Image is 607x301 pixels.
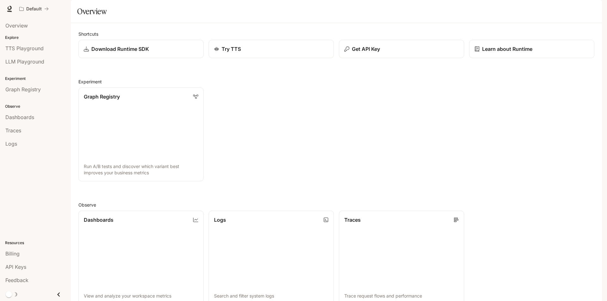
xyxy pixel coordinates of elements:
h2: Shortcuts [78,31,594,37]
p: Run A/B tests and discover which variant best improves your business metrics [84,163,198,176]
p: Trace request flows and performance [344,293,459,299]
a: Graph RegistryRun A/B tests and discover which variant best improves your business metrics [78,87,204,181]
h2: Experiment [78,78,594,85]
button: All workspaces [16,3,52,15]
p: Download Runtime SDK [91,45,149,53]
p: Search and filter system logs [214,293,328,299]
a: Try TTS [209,40,334,58]
p: Dashboards [84,216,113,224]
p: Learn about Runtime [482,45,532,53]
p: Get API Key [352,45,380,53]
button: Get API Key [339,40,464,58]
a: Learn about Runtime [469,40,594,58]
h2: Observe [78,202,594,208]
p: Logs [214,216,226,224]
p: Traces [344,216,361,224]
a: Download Runtime SDK [78,40,204,58]
h1: Overview [77,5,107,18]
p: Graph Registry [84,93,120,100]
p: Default [26,6,42,12]
p: View and analyze your workspace metrics [84,293,198,299]
p: Try TTS [222,45,241,53]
